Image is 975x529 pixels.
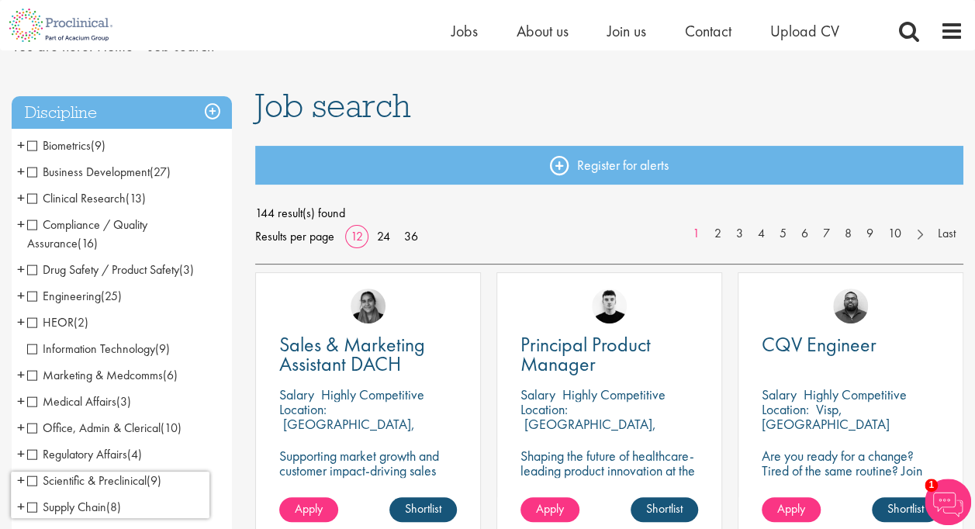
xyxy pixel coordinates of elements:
[762,335,939,354] a: CQV Engineer
[27,446,142,462] span: Regulatory Affairs
[520,415,656,448] p: [GEOGRAPHIC_DATA], [GEOGRAPHIC_DATA]
[27,190,126,206] span: Clinical Research
[762,448,939,507] p: Are you ready for a change? Tired of the same routine? Join our team and make your mark in the in...
[520,335,698,374] a: Principal Product Manager
[399,228,424,244] a: 36
[762,331,876,358] span: CQV Engineer
[279,415,415,448] p: [GEOGRAPHIC_DATA], [GEOGRAPHIC_DATA]
[520,497,579,522] a: Apply
[762,386,797,403] span: Salary
[351,289,386,323] img: Anjali Parbhu
[179,261,194,278] span: (3)
[750,225,773,243] a: 4
[27,261,179,278] span: Drug Safety / Product Safety
[279,497,338,522] a: Apply
[17,363,25,386] span: +
[279,335,457,374] a: Sales & Marketing Assistant DACH
[155,341,170,357] span: (9)
[279,331,425,377] span: Sales & Marketing Assistant DACH
[685,225,707,243] a: 1
[815,225,838,243] a: 7
[74,314,88,330] span: (2)
[11,472,209,518] iframe: reCAPTCHA
[345,228,368,244] a: 12
[17,160,25,183] span: +
[592,289,627,323] img: Patrick Melody
[27,446,127,462] span: Regulatory Affairs
[517,21,569,41] a: About us
[520,400,568,418] span: Location:
[777,500,805,517] span: Apply
[126,190,146,206] span: (13)
[17,442,25,465] span: +
[27,393,131,410] span: Medical Affairs
[127,446,142,462] span: (4)
[27,341,170,357] span: Information Technology
[27,367,163,383] span: Marketing & Medcomms
[793,225,816,243] a: 6
[17,186,25,209] span: +
[520,448,698,507] p: Shaping the future of healthcare-leading product innovation at the intersection of technology and...
[872,497,939,522] a: Shortlist
[880,225,909,243] a: 10
[279,386,314,403] span: Salary
[27,137,105,154] span: Biometrics
[685,21,731,41] a: Contact
[762,497,821,522] a: Apply
[27,314,74,330] span: HEOR
[27,190,146,206] span: Clinical Research
[27,341,155,357] span: Information Technology
[27,216,147,251] span: Compliance / Quality Assurance
[279,400,327,418] span: Location:
[27,164,171,180] span: Business Development
[255,146,963,185] a: Register for alerts
[17,416,25,439] span: +
[17,133,25,157] span: +
[17,284,25,307] span: +
[837,225,859,243] a: 8
[17,468,25,492] span: +
[27,288,101,304] span: Engineering
[17,258,25,281] span: +
[859,225,881,243] a: 9
[925,479,938,492] span: 1
[150,164,171,180] span: (27)
[295,500,323,517] span: Apply
[451,21,478,41] a: Jobs
[27,261,194,278] span: Drug Safety / Product Safety
[562,386,666,403] p: Highly Competitive
[770,21,839,41] a: Upload CV
[833,289,868,323] img: Ashley Bennett
[520,386,555,403] span: Salary
[607,21,646,41] a: Join us
[631,497,698,522] a: Shortlist
[163,367,178,383] span: (6)
[772,225,794,243] a: 5
[536,500,564,517] span: Apply
[321,386,424,403] p: Highly Competitive
[27,314,88,330] span: HEOR
[762,400,890,433] p: Visp, [GEOGRAPHIC_DATA]
[930,225,963,243] a: Last
[27,164,150,180] span: Business Development
[27,367,178,383] span: Marketing & Medcomms
[707,225,729,243] a: 2
[116,393,131,410] span: (3)
[17,213,25,236] span: +
[372,228,396,244] a: 24
[520,331,651,377] span: Principal Product Manager
[27,420,161,436] span: Office, Admin & Clerical
[17,310,25,334] span: +
[279,448,457,522] p: Supporting market growth and customer impact-driving sales and marketing excellence across DACH i...
[27,137,91,154] span: Biometrics
[925,479,971,525] img: Chatbot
